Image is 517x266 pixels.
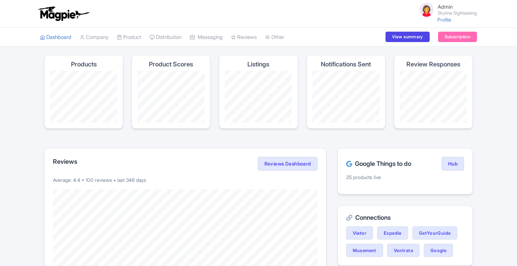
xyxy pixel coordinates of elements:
a: GetYourGuide [412,226,458,240]
h2: Reviews [53,158,77,165]
a: Product [117,28,141,47]
a: Reviews Dashboard [258,157,318,171]
a: Hub [442,157,464,171]
h4: Notifications Sent [321,61,371,68]
a: Viator [346,226,373,240]
h4: Review Responses [406,61,460,68]
h4: Listings [247,61,269,68]
a: Messaging [190,28,223,47]
h2: Connections [346,214,464,221]
span: Admin [438,3,453,10]
h4: Products [71,61,97,68]
h2: Google Things to do [346,160,411,167]
a: Admin Skyline Sightseeing [414,1,477,18]
a: Profile [437,17,451,23]
a: Dashboard [40,28,71,47]
a: Reviews [231,28,257,47]
a: Ventrata [387,244,420,257]
a: View summary [385,32,429,42]
a: Company [80,28,109,47]
a: Other [265,28,284,47]
p: 25 products live [346,174,464,181]
a: Musement [346,244,383,257]
p: Average: 4.4 • 100 reviews • last 346 days [53,176,318,184]
a: Expedia [377,226,408,240]
small: Skyline Sightseeing [438,11,477,15]
img: logo-ab69f6fb50320c5b225c76a69d11143b.png [37,6,90,21]
h4: Product Scores [149,61,193,68]
a: Distribution [150,28,182,47]
a: Subscription [438,32,477,42]
a: Google [424,244,453,257]
img: avatar_key_member-9c1dde93af8b07d7383eb8b5fb890c87.png [418,1,435,18]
